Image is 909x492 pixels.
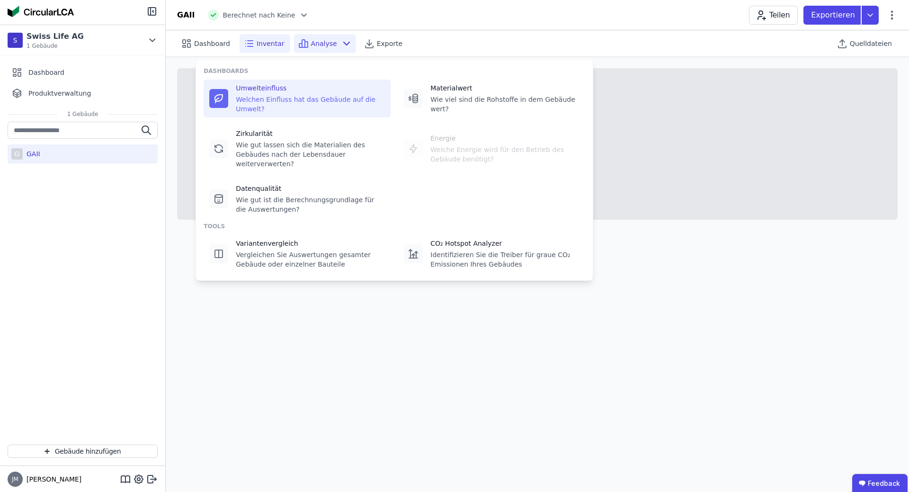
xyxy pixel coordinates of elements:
[204,67,585,75] div: DASHBOARDS
[430,239,579,248] div: CO₂ Hotspot Analyzer
[58,110,108,118] span: 1 Gebäude
[28,68,64,77] span: Dashboard
[11,148,23,160] div: G
[236,239,385,248] div: Variantenvergleich
[236,250,385,269] div: Vergleichen Sie Auswertungen gesamter Gebäude oder einzelner Bauteile
[311,39,337,48] span: Analyse
[23,474,81,484] span: [PERSON_NAME]
[257,39,285,48] span: Inventar
[430,95,579,114] div: Wie viel sind die Rohstoffe in dem Gebäude wert?
[236,184,385,193] div: Datenqualität
[236,140,385,169] div: Wie gut lassen sich die Materialien des Gebäudes nach der Lebensdauer weiterverwerten?
[850,39,892,48] span: Quelldateien
[28,89,91,98] span: Produktverwaltung
[204,223,585,230] div: TOOLS
[177,9,195,21] div: GAII
[236,95,385,114] div: Welchen Einfluss hat das Gebäude auf die Umwelt?
[223,10,295,20] span: Berechnet nach Keine
[12,476,18,482] span: JM
[236,129,385,138] div: Zirkularität
[430,250,579,269] div: Identifizieren Sie die Treiber für graue CO₂ Emissionen Ihres Gebäudes
[27,42,84,50] span: 1 Gebäude
[8,33,23,48] div: S
[8,445,158,458] button: Gebäude hinzufügen
[749,6,798,25] button: Teilen
[377,39,402,48] span: Exporte
[8,6,74,17] img: Concular
[27,31,84,42] div: Swiss Life AG
[236,195,385,214] div: Wie gut ist die Berechnungsgrundlage für die Auswertungen?
[236,83,385,93] div: Umwelteinfluss
[811,9,857,21] p: Exportieren
[23,149,40,159] div: GAII
[430,83,579,93] div: Materialwert
[194,39,230,48] span: Dashboard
